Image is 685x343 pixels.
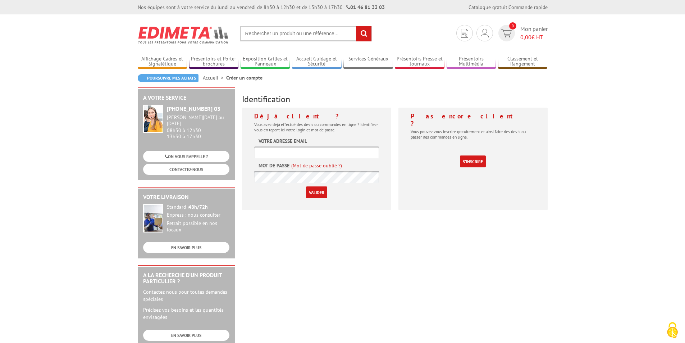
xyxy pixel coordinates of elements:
[259,137,307,145] label: Votre adresse email
[460,155,486,167] a: S'inscrire
[143,151,229,162] a: ON VOUS RAPPELLE ?
[254,122,379,132] p: Vous avez déjà effectué des devis ou commandes en ligne ? Identifiez-vous en tapant ici votre log...
[508,4,548,10] a: Commande rapide
[143,164,229,175] a: CONTACTEZ-NOUS
[167,204,229,211] div: Standard :
[138,74,198,82] a: Poursuivre mes achats
[291,162,342,169] a: (Mot de passe oublié ?)
[143,95,229,101] h2: A votre service
[498,56,548,68] a: Classement et Rangement
[226,74,262,81] li: Créer un compte
[143,194,229,200] h2: Votre livraison
[240,26,372,41] input: Rechercher un produit ou une référence...
[461,29,468,38] img: devis rapide
[254,113,379,120] h4: Déjà client ?
[203,75,226,81] a: Accueil
[395,56,444,68] a: Présentoirs Presse et Journaux
[520,33,531,41] span: 0,00
[167,212,229,218] div: Express : nous consulter
[469,4,548,11] div: |
[167,114,229,127] div: [PERSON_NAME][DATE] au [DATE]
[138,22,229,48] img: Edimeta
[138,56,187,68] a: Affichage Cadres et Signalétique
[520,33,548,41] span: € HT
[509,22,516,30] span: 0
[306,186,327,198] input: Valider
[143,105,163,133] img: widget-service.jpg
[143,288,229,303] p: Contactez-nous pour toutes demandes spéciales
[138,4,385,11] div: Nos équipes sont à votre service du lundi au vendredi de 8h30 à 12h30 et de 13h30 à 17h30
[356,26,371,41] input: rechercher
[447,56,496,68] a: Présentoirs Multimédia
[188,204,208,210] strong: 48h/72h
[663,321,681,339] img: Cookies (fenêtre modale)
[241,56,290,68] a: Exposition Grilles et Panneaux
[143,242,229,253] a: EN SAVOIR PLUS
[242,95,548,104] h3: Identification
[469,4,507,10] a: Catalogue gratuit
[411,129,535,140] p: Vous pouvez vous inscrire gratuitement et ainsi faire des devis ou passer des commandes en ligne.
[167,114,229,139] div: 08h30 à 12h30 13h30 à 17h30
[143,204,163,233] img: widget-livraison.jpg
[143,306,229,321] p: Précisez vos besoins et les quantités envisagées
[520,25,548,41] span: Mon panier
[143,330,229,341] a: EN SAVOIR PLUS
[497,25,548,41] a: devis rapide 0 Mon panier 0,00€ HT
[292,56,342,68] a: Accueil Guidage et Sécurité
[411,113,535,127] h4: Pas encore client ?
[259,162,289,169] label: Mot de passe
[343,56,393,68] a: Services Généraux
[167,105,220,112] strong: [PHONE_NUMBER] 03
[189,56,239,68] a: Présentoirs et Porte-brochures
[143,272,229,285] h2: A la recherche d'un produit particulier ?
[501,29,512,37] img: devis rapide
[660,319,685,343] button: Cookies (fenêtre modale)
[346,4,385,10] strong: 01 46 81 33 03
[481,29,489,37] img: devis rapide
[167,220,229,233] div: Retrait possible en nos locaux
